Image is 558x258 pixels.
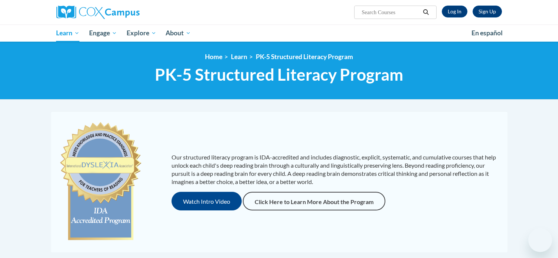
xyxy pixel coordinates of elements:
a: En español [467,25,508,41]
span: PK-5 Structured Literacy Program [155,65,403,84]
img: c477cda6-e343-453b-bfce-d6f9e9818e1c.png [58,119,143,245]
a: Log In [442,6,467,17]
span: Learn [56,29,79,38]
a: Home [205,53,222,61]
a: Register [473,6,502,17]
img: Cox Campus [56,6,140,19]
button: Search [420,8,431,17]
span: About [166,29,191,38]
a: Explore [122,25,161,42]
iframe: Button to launch messaging window [528,228,552,252]
div: Main menu [45,25,513,42]
p: Our structured literacy program is IDA-accredited and includes diagnostic, explicit, systematic, ... [172,153,500,186]
span: Explore [127,29,156,38]
button: Watch Intro Video [172,192,242,210]
span: En español [471,29,503,37]
a: Learn [52,25,85,42]
a: Engage [84,25,122,42]
input: Search Courses [361,8,420,17]
span: Engage [89,29,117,38]
a: Click Here to Learn More About the Program [243,192,385,210]
a: Cox Campus [56,6,198,19]
a: PK-5 Structured Literacy Program [256,53,353,61]
a: Learn [231,53,247,61]
a: About [161,25,196,42]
